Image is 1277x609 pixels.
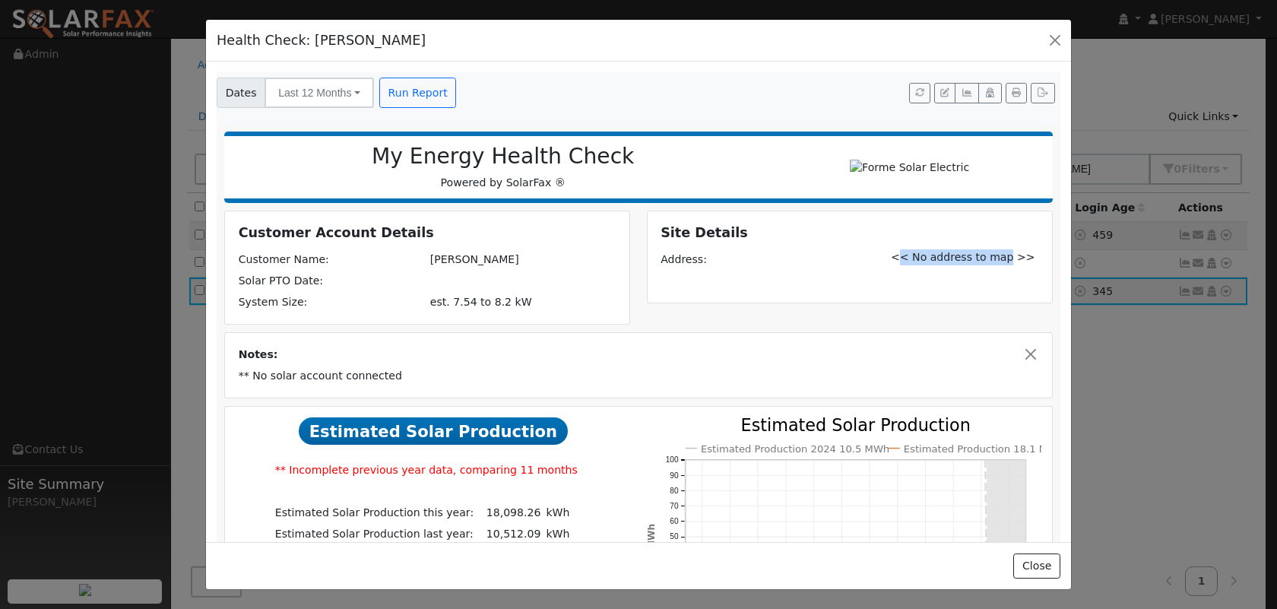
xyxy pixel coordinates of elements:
text: 60 [670,517,679,525]
td: kWh [543,524,594,546]
td: 10,512.09 [477,524,543,546]
button: Run Report [379,78,456,108]
td: kWh [543,503,594,524]
strong: Notes: [239,348,278,360]
text: Estimated Production 18.1 MWh [904,442,1064,454]
button: Print [1006,83,1027,104]
text: 80 [670,486,679,494]
button: Close [1022,347,1038,363]
strong: Site Details [661,225,748,240]
td: ** No solar account connected [236,365,1041,386]
td: Address: [658,249,855,271]
text: 50 [670,532,679,541]
img: Forme Solar Electric [844,154,975,182]
h2: My Energy Health Check [240,144,766,170]
td: Estimated Solar Production this year: [272,503,476,524]
td: Customer Name: [236,249,427,271]
text: 90 [670,471,679,479]
text: 70 [670,502,679,510]
button: Close [1013,553,1060,579]
td: ** Incomplete previous year data, comparing 11 months [272,460,594,481]
td: Estimated Solar Production last year: [272,524,476,546]
text: Estimated Solar Production [740,415,970,435]
button: Edit User [934,83,955,104]
strong: Customer Account Details [239,225,434,240]
span: Estimated Solar Production [299,417,568,445]
span: Dates [217,78,265,108]
span: est. 7.54 to 8.2 kW [430,296,532,308]
div: << No address to map >> [883,222,1050,291]
h5: Health Check: [PERSON_NAME] [217,30,426,50]
button: Refresh [909,83,930,104]
div: Powered by SolarFax ® [232,144,774,191]
text: Estimated Production 2024 10.5 MWh [701,442,889,454]
button: Login As - disabled [978,83,1002,104]
button: Multi-Series Graph [955,83,978,104]
td: System Size: [236,292,427,313]
button: Export Interval Data [1031,83,1054,104]
td: 18,098.26 [477,503,543,524]
td: [PERSON_NAME] [427,249,619,271]
text: 100 [665,455,678,464]
text: MWh [646,524,657,550]
td: Solar PTO Date: [236,271,427,292]
button: Last 12 Months [265,78,374,108]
